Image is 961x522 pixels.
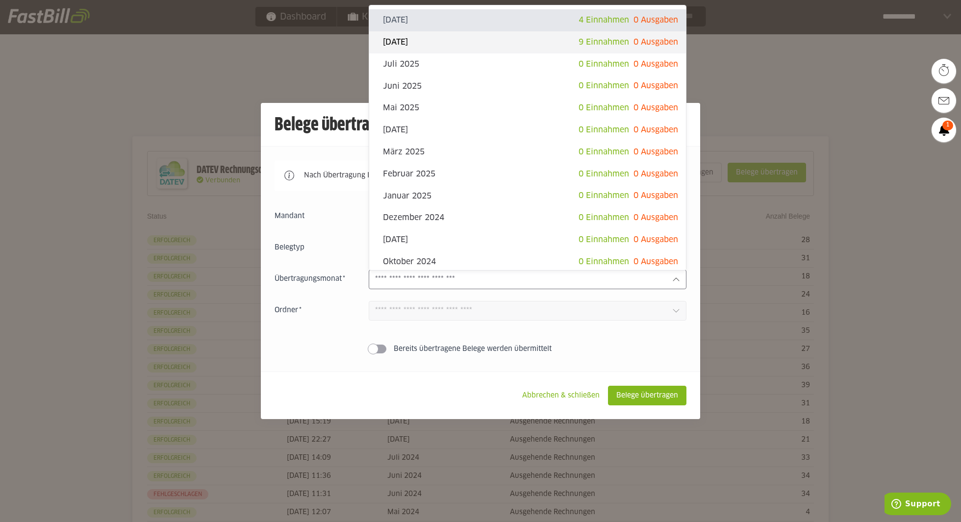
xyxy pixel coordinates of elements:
span: 0 Ausgaben [633,60,678,68]
span: 0 Einnahmen [579,192,629,199]
sl-button: Belege übertragen [608,386,686,405]
span: 0 Einnahmen [579,82,629,90]
span: 0 Einnahmen [579,170,629,178]
span: 9 Einnahmen [579,38,629,46]
sl-option: Februar 2025 [369,163,686,185]
span: 0 Einnahmen [579,126,629,134]
sl-option: [DATE] [369,119,686,141]
sl-switch: Bereits übertragene Belege werden übermittelt [275,344,686,354]
sl-option: März 2025 [369,141,686,163]
span: 0 Ausgaben [633,148,678,156]
span: 0 Ausgaben [633,236,678,244]
iframe: Öffnet ein Widget, in dem Sie weitere Informationen finden [885,493,951,517]
span: 0 Ausgaben [633,16,678,24]
span: 0 Einnahmen [579,258,629,266]
sl-option: Juli 2025 [369,53,686,75]
sl-option: Oktober 2024 [369,251,686,273]
span: 0 Einnahmen [579,60,629,68]
span: 0 Ausgaben [633,258,678,266]
span: 1 [942,121,953,130]
span: 0 Ausgaben [633,214,678,222]
span: 0 Einnahmen [579,148,629,156]
sl-option: [DATE] [369,9,686,31]
sl-option: [DATE] [369,31,686,53]
span: 4 Einnahmen [579,16,629,24]
span: 0 Ausgaben [633,126,678,134]
sl-option: [DATE] [369,229,686,251]
sl-option: Dezember 2024 [369,207,686,229]
span: 0 Einnahmen [579,236,629,244]
sl-option: Januar 2025 [369,185,686,207]
span: 0 Ausgaben [633,38,678,46]
span: 0 Einnahmen [579,104,629,112]
span: 0 Ausgaben [633,82,678,90]
a: 1 [932,118,956,142]
span: 0 Ausgaben [633,192,678,199]
sl-button: Abbrechen & schließen [514,386,608,405]
span: 0 Ausgaben [633,104,678,112]
span: 0 Einnahmen [579,214,629,222]
span: 0 Ausgaben [633,170,678,178]
sl-option: Mai 2025 [369,97,686,119]
sl-option: Juni 2025 [369,75,686,97]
